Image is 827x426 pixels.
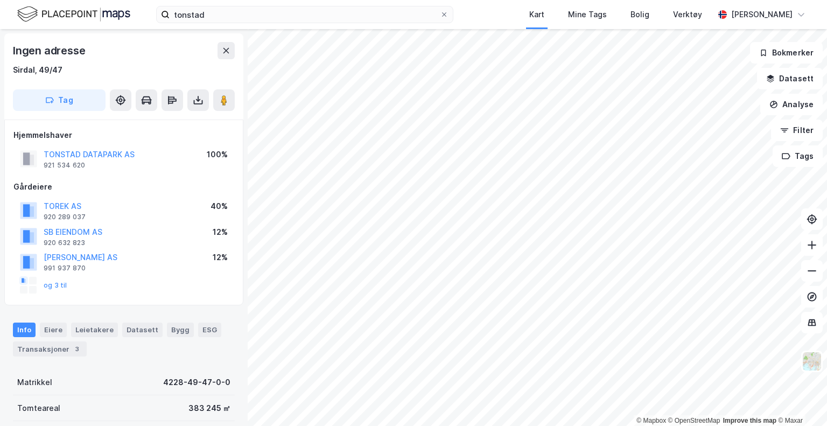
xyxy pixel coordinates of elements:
[163,376,230,389] div: 4228-49-47-0-0
[71,323,118,337] div: Leietakere
[213,251,228,264] div: 12%
[773,374,827,426] iframe: Chat Widget
[207,148,228,161] div: 100%
[122,323,163,337] div: Datasett
[802,351,822,372] img: Z
[198,323,221,337] div: ESG
[773,145,823,167] button: Tags
[211,200,228,213] div: 40%
[213,226,228,239] div: 12%
[188,402,230,415] div: 383 245 ㎡
[40,323,67,337] div: Eiere
[17,402,60,415] div: Tomteareal
[723,417,776,424] a: Improve this map
[170,6,440,23] input: Søk på adresse, matrikkel, gårdeiere, leietakere eller personer
[636,417,666,424] a: Mapbox
[44,161,85,170] div: 921 534 620
[13,129,234,142] div: Hjemmelshaver
[13,180,234,193] div: Gårdeiere
[760,94,823,115] button: Analyse
[568,8,607,21] div: Mine Tags
[44,264,86,273] div: 991 937 870
[17,376,52,389] div: Matrikkel
[13,323,36,337] div: Info
[17,5,130,24] img: logo.f888ab2527a4732fd821a326f86c7f29.svg
[44,239,85,247] div: 920 632 823
[757,68,823,89] button: Datasett
[44,213,86,221] div: 920 289 037
[13,42,87,59] div: Ingen adresse
[13,64,62,76] div: Sirdal, 49/47
[771,120,823,141] button: Filter
[529,8,544,21] div: Kart
[13,341,87,357] div: Transaksjoner
[13,89,106,111] button: Tag
[750,42,823,64] button: Bokmerker
[630,8,649,21] div: Bolig
[72,344,82,354] div: 3
[673,8,702,21] div: Verktøy
[167,323,194,337] div: Bygg
[668,417,720,424] a: OpenStreetMap
[731,8,793,21] div: [PERSON_NAME]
